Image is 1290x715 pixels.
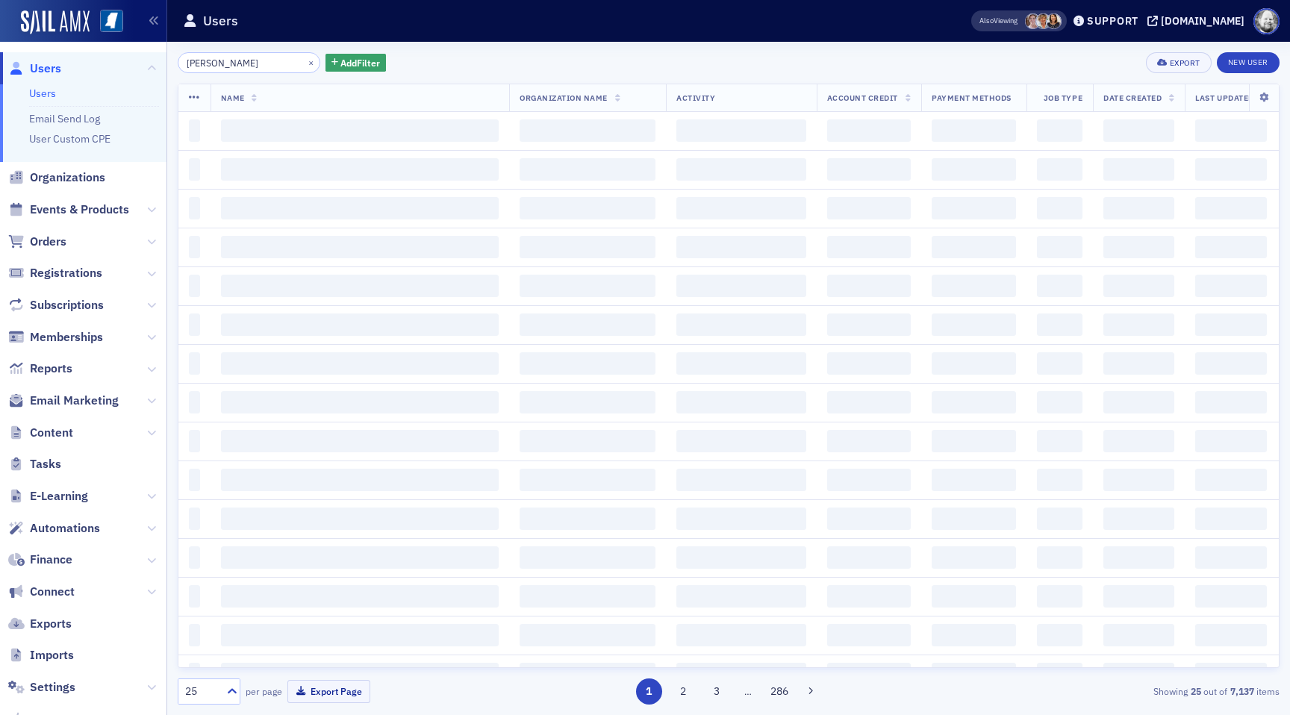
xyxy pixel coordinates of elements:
span: ‌ [189,430,200,452]
a: View Homepage [90,10,123,35]
span: Organization Name [520,93,608,103]
span: E-Learning [30,488,88,505]
span: ‌ [189,391,200,413]
span: ‌ [1103,352,1174,375]
span: Subscriptions [30,297,104,313]
span: ‌ [827,391,911,413]
span: ‌ [221,585,499,608]
a: Memberships [8,329,103,346]
a: Email Send Log [29,112,100,125]
span: ‌ [221,546,499,569]
a: User Custom CPE [29,132,110,146]
span: ‌ [676,508,806,530]
span: ‌ [932,391,1016,413]
button: 2 [670,678,696,705]
span: ‌ [520,119,655,142]
span: ‌ [932,119,1016,142]
button: Export Page [287,680,370,703]
span: Email Marketing [30,393,119,409]
span: Payment Methods [932,93,1012,103]
span: ‌ [676,275,806,297]
span: … [738,684,758,698]
span: ‌ [189,197,200,219]
span: ‌ [932,158,1016,181]
span: ‌ [932,430,1016,452]
span: ‌ [189,585,200,608]
span: ‌ [827,430,911,452]
a: E-Learning [8,488,88,505]
span: Reports [30,360,72,377]
span: Content [30,425,73,441]
span: ‌ [676,119,806,142]
span: ‌ [221,624,499,646]
a: Finance [8,552,72,568]
span: ‌ [676,430,806,452]
span: ‌ [1037,430,1082,452]
div: 25 [185,684,218,699]
img: SailAMX [100,10,123,33]
span: ‌ [189,119,200,142]
span: ‌ [221,469,499,491]
a: Tasks [8,456,61,472]
span: ‌ [1037,663,1082,685]
span: Noma Burge [1046,13,1062,29]
span: ‌ [1103,585,1174,608]
span: ‌ [1103,624,1174,646]
span: ‌ [520,430,655,452]
span: ‌ [520,624,655,646]
span: ‌ [1103,236,1174,258]
a: Subscriptions [8,297,104,313]
span: ‌ [1037,352,1082,375]
span: Name [221,93,245,103]
a: New User [1217,52,1280,73]
span: Organizations [30,169,105,186]
span: Finance [30,552,72,568]
span: ‌ [520,158,655,181]
button: [DOMAIN_NAME] [1147,16,1250,26]
span: ‌ [676,352,806,375]
span: ‌ [676,197,806,219]
span: ‌ [1195,275,1266,297]
span: ‌ [520,508,655,530]
span: ‌ [1103,391,1174,413]
span: ‌ [1037,197,1082,219]
span: ‌ [1037,469,1082,491]
span: ‌ [827,236,911,258]
span: Date Created [1103,93,1162,103]
span: ‌ [1037,313,1082,336]
span: ‌ [1037,275,1082,297]
span: ‌ [932,508,1016,530]
span: ‌ [676,391,806,413]
button: Export [1146,52,1211,73]
a: Settings [8,679,75,696]
div: Also [979,16,994,25]
span: Tasks [30,456,61,472]
input: Search… [178,52,320,73]
a: Exports [8,616,72,632]
span: ‌ [1103,158,1174,181]
span: ‌ [1195,624,1266,646]
div: Support [1087,14,1138,28]
span: ‌ [189,313,200,336]
a: Events & Products [8,202,129,218]
span: Profile [1253,8,1280,34]
span: ‌ [520,236,655,258]
span: ‌ [1103,313,1174,336]
strong: 25 [1188,684,1203,698]
span: ‌ [932,352,1016,375]
span: Stephanie Edwards [1035,13,1051,29]
span: ‌ [932,546,1016,569]
span: ‌ [221,119,499,142]
span: ‌ [221,158,499,181]
span: ‌ [676,624,806,646]
span: ‌ [827,469,911,491]
span: Users [30,60,61,77]
span: Settings [30,679,75,696]
span: ‌ [189,469,200,491]
span: ‌ [1037,391,1082,413]
div: Export [1170,59,1200,67]
span: ‌ [221,313,499,336]
a: Organizations [8,169,105,186]
span: ‌ [827,352,911,375]
a: Connect [8,584,75,600]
